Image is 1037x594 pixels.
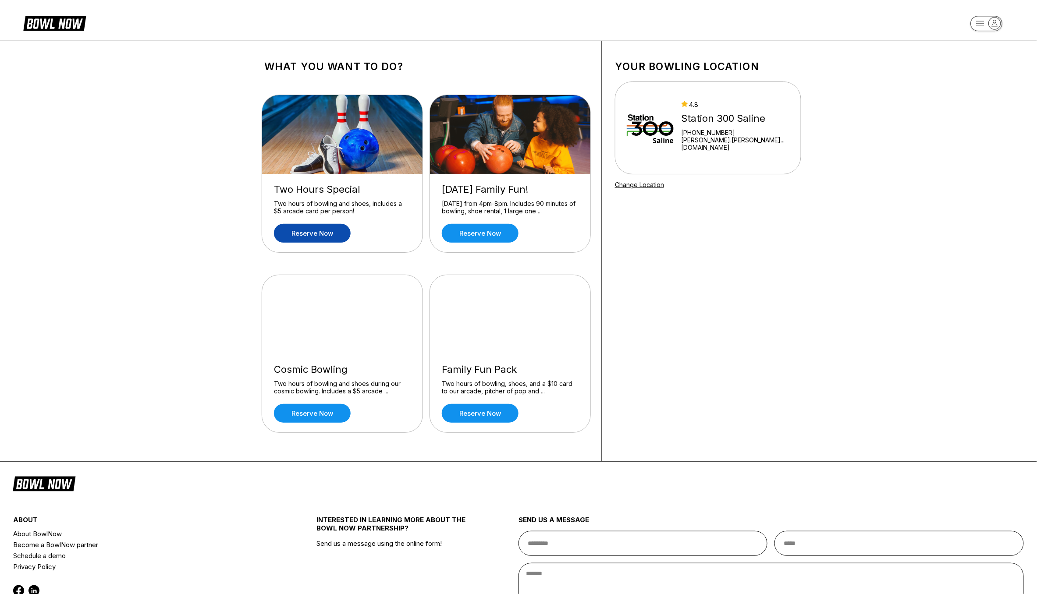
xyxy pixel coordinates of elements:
[442,404,518,423] a: Reserve now
[615,181,664,188] a: Change Location
[682,129,789,136] div: [PHONE_NUMBER]
[274,224,351,243] a: Reserve now
[316,516,468,539] div: INTERESTED IN LEARNING MORE ABOUT THE BOWL NOW PARTNERSHIP?
[274,184,411,195] div: Two Hours Special
[615,60,801,73] h1: Your bowling location
[442,380,579,395] div: Two hours of bowling, shoes, and a $10 card to our arcade, pitcher of pop and ...
[13,528,266,539] a: About BowlNow
[442,364,579,375] div: Family Fun Pack
[274,380,411,395] div: Two hours of bowling and shoes during our cosmic bowling. Includes a $5 arcade ...
[442,224,518,243] a: Reserve now
[262,275,423,354] img: Cosmic Bowling
[627,95,674,161] img: Station 300 Saline
[13,550,266,561] a: Schedule a demo
[13,539,266,550] a: Become a BowlNow partner
[264,60,588,73] h1: What you want to do?
[274,364,411,375] div: Cosmic Bowling
[274,200,411,215] div: Two hours of bowling and shoes, includes a $5 arcade card per person!
[274,404,351,423] a: Reserve now
[430,95,591,174] img: Friday Family Fun!
[430,275,591,354] img: Family Fun Pack
[682,136,789,151] a: [PERSON_NAME].[PERSON_NAME]...[DOMAIN_NAME]
[262,95,423,174] img: Two Hours Special
[13,561,266,572] a: Privacy Policy
[442,200,579,215] div: [DATE] from 4pm-8pm. Includes 90 minutes of bowling, shoe rental, 1 large one ...
[682,113,789,124] div: Station 300 Saline
[442,184,579,195] div: [DATE] Family Fun!
[682,101,789,108] div: 4.8
[13,516,266,528] div: about
[518,516,1024,531] div: send us a message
